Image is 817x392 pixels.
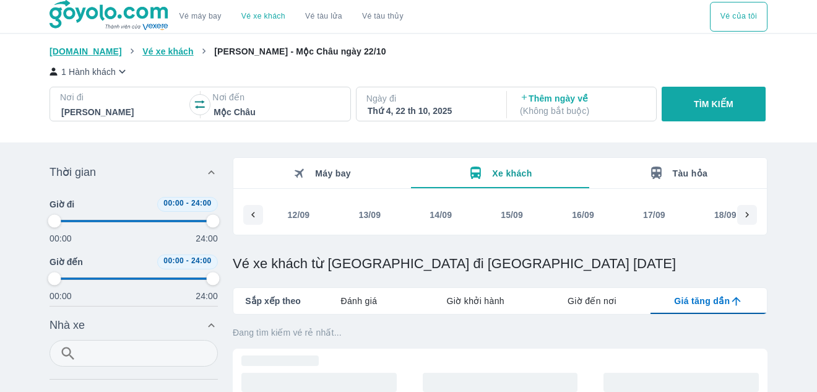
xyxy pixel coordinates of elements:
[60,91,188,103] p: Nơi đi
[710,2,767,32] button: Vé của tôi
[501,209,523,221] div: 15/09
[288,209,310,221] div: 12/09
[50,46,122,56] span: [DOMAIN_NAME]
[245,295,301,307] span: Sắp xếp theo
[186,256,189,265] span: -
[714,209,737,221] div: 18/09
[568,295,616,307] span: Giờ đến nơi
[61,66,116,78] p: 1 Hành khách
[50,198,74,211] span: Giờ đi
[163,256,184,265] span: 00:00
[50,290,72,302] p: 00:00
[233,255,767,272] h1: Vé xe khách từ [GEOGRAPHIC_DATA] đi [GEOGRAPHIC_DATA] [DATE]
[263,201,737,229] div: scrollable day and price
[196,232,218,245] p: 24:00
[50,256,83,268] span: Giờ đến
[50,165,96,180] span: Thời gian
[340,295,377,307] span: Đánh giá
[520,105,645,117] p: ( Không bắt buộc )
[301,288,767,314] div: lab API tabs example
[50,65,129,78] button: 1 Hành khách
[214,46,386,56] span: [PERSON_NAME] - Mộc Châu ngày 22/10
[142,46,193,56] span: Vé xe khách
[352,2,413,32] button: Vé tàu thủy
[358,209,381,221] div: 13/09
[366,92,494,105] p: Ngày đi
[50,340,218,375] div: Nhà xe
[50,45,767,58] nav: breadcrumb
[662,87,765,121] button: TÌM KIẾM
[170,2,413,32] div: choose transportation mode
[196,290,218,302] p: 24:00
[233,326,767,339] p: Đang tìm kiếm vé rẻ nhất...
[673,168,708,178] span: Tàu hỏa
[241,12,285,21] a: Vé xe khách
[50,318,85,333] span: Nhà xe
[212,91,340,103] p: Nơi đến
[50,197,218,302] div: Thời gian
[674,295,730,307] span: Giá tăng dần
[430,209,452,221] div: 14/09
[50,232,72,245] p: 00:00
[447,295,504,307] span: Giờ khởi hành
[694,98,733,110] p: TÌM KIẾM
[368,105,493,117] div: Thứ 4, 22 th 10, 2025
[163,199,184,207] span: 00:00
[492,168,532,178] span: Xe khách
[191,199,212,207] span: 24:00
[315,168,351,178] span: Máy bay
[179,12,222,21] a: Vé máy bay
[50,157,218,187] div: Thời gian
[191,256,212,265] span: 24:00
[710,2,767,32] div: choose transportation mode
[643,209,665,221] div: 17/09
[520,92,645,117] p: Thêm ngày về
[295,2,352,32] a: Vé tàu lửa
[572,209,594,221] div: 16/09
[50,310,218,340] div: Nhà xe
[186,199,189,207] span: -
